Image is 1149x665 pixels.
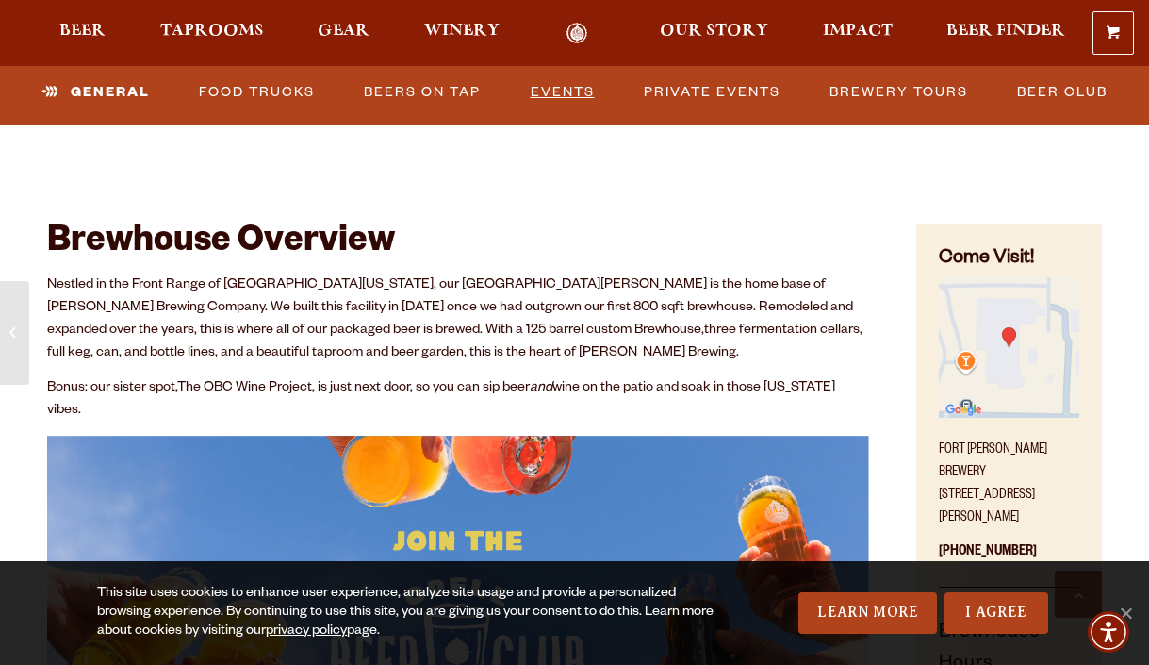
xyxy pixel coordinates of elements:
a: I Agree [944,592,1048,634]
a: Our Story [648,23,780,44]
a: Gear [305,23,382,44]
a: Learn More [798,592,937,634]
span: Beer [59,24,106,39]
img: Small thumbnail of location on map [939,277,1079,418]
p: Bonus: our sister spot, , is just next door, so you can sip beer wine on the patio and soak in th... [47,377,869,423]
a: Brewery Tours [822,71,976,114]
a: The OBC Wine Project [177,381,312,396]
span: Beer Finder [946,24,1065,39]
div: This site uses cookies to enhance user experience, analyze site usage and provide a personalized ... [97,585,730,641]
a: Find on Google Maps (opens in a new window) [939,408,1079,424]
a: privacy policy [266,624,347,640]
a: Private Events [636,71,788,114]
span: Winery [424,24,500,39]
a: Odell Home [542,23,613,44]
div: Accessibility Menu [1088,611,1129,653]
a: Winery [412,23,512,44]
a: Events [523,71,602,114]
em: and [530,381,552,396]
span: Gear [318,24,369,39]
p: Nestled in the Front Range of [GEOGRAPHIC_DATA][US_STATE], our [GEOGRAPHIC_DATA][PERSON_NAME] is ... [47,274,869,365]
a: Beers on Tap [356,71,488,114]
span: Taprooms [160,24,264,39]
span: three fermentation cellars, full keg, can, and bottle lines, and a beautiful taproom and beer gar... [47,324,862,361]
span: Impact [823,24,893,39]
a: Beer Finder [934,23,1077,44]
a: Taprooms [148,23,276,44]
a: Impact [811,23,905,44]
p: [PHONE_NUMBER] [939,530,1079,588]
a: Beer [47,23,118,44]
h4: Come Visit! [939,246,1079,274]
span: Our Story [660,24,768,39]
p: Fort [PERSON_NAME] Brewery [STREET_ADDRESS][PERSON_NAME] [939,428,1079,530]
a: General [34,71,157,114]
a: Beer Club [1009,71,1115,114]
h2: Brewhouse Overview [47,224,869,265]
a: Food Trucks [191,71,322,114]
